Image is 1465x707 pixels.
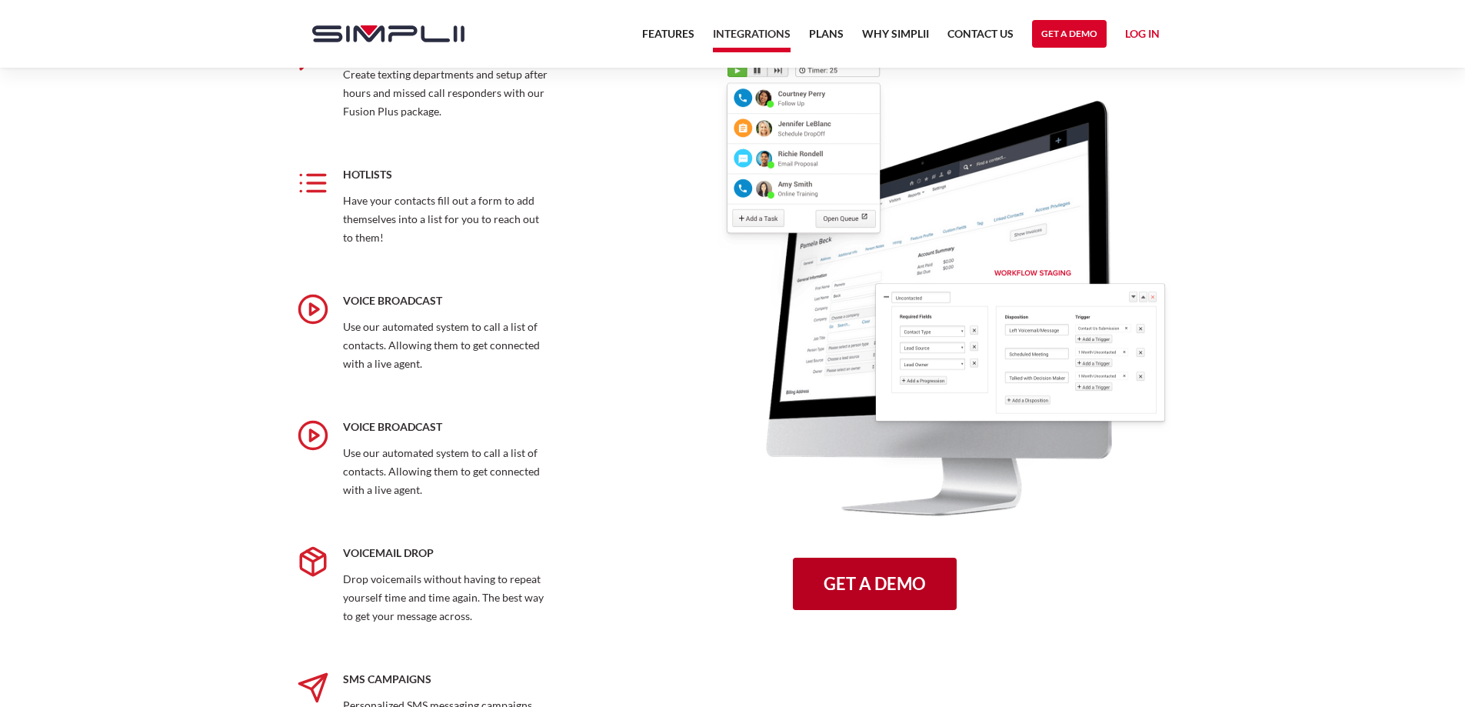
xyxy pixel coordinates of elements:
a: Advanced SMSCreate texting departments and setup after hours and missed call responders with our ... [297,22,578,148]
p: Have your contacts fill out a form to add themselves into a list for you to reach out to them! [343,192,550,247]
h5: SMS Campaigns [343,672,550,687]
a: Log in [1125,25,1160,48]
h5: Voice Broadcast [343,419,550,435]
p: Drop voicemails without having to repeat yourself time and time again. The best way to get your m... [343,570,550,625]
a: Why Simplii [862,25,929,52]
a: Voicemail DropDrop voicemails without having to repeat yourself time and time again. The best way... [297,527,578,653]
a: Get a Demo [793,558,957,610]
a: Voice BroadcastUse our automated system to call a list of contacts. Allowing them to get connecte... [297,275,578,401]
a: Voice BroadcastUse our automated system to call a list of contacts. Allowing them to get connecte... [297,401,578,527]
a: Get a Demo [1032,20,1107,48]
a: Plans [809,25,844,52]
h5: Hotlists [343,167,550,182]
img: Simplii [312,25,464,42]
p: Create texting departments and setup after hours and missed call responders with our Fusion Plus ... [343,65,550,121]
a: Integrations [713,25,791,52]
a: HotlistsHave your contacts fill out a form to add themselves into a list for you to reach out to ... [297,148,578,275]
a: Features [642,25,694,52]
h5: Voicemail Drop [343,545,550,561]
a: Contact US [947,25,1014,52]
p: Use our automated system to call a list of contacts. Allowing them to get connected with a live a... [343,318,550,373]
p: Use our automated system to call a list of contacts. Allowing them to get connected with a live a... [343,444,550,499]
h5: Voice Broadcast [343,293,550,308]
